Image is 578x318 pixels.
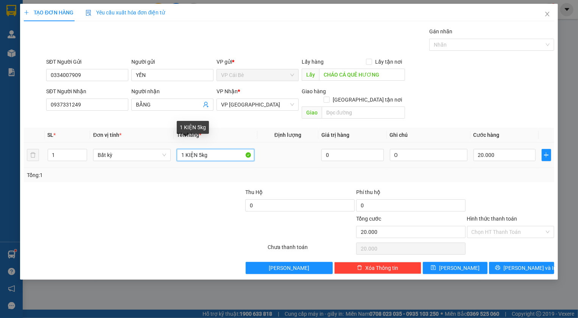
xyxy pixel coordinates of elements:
[319,69,405,81] input: Dọc đường
[542,149,551,161] button: plus
[302,59,324,65] span: Lấy hàng
[537,4,558,25] button: Close
[542,152,550,158] span: plus
[322,107,405,119] input: Dọc đường
[131,58,213,66] div: Người gửi
[302,88,326,94] span: Giao hàng
[48,132,54,138] span: SL
[431,265,436,271] span: save
[46,87,128,96] div: SĐT Người Nhận
[365,264,398,272] span: Xóa Thông tin
[217,58,299,66] div: VP gửi
[334,262,421,274] button: deleteXóa Thông tin
[177,121,209,134] div: 1 KIỆN 5kg
[356,216,381,222] span: Tổng cước
[27,149,39,161] button: delete
[429,28,452,34] label: Gán nhãn
[86,9,165,16] span: Yêu cầu xuất hóa đơn điện tử
[27,171,223,179] div: Tổng: 1
[474,132,500,138] span: Cước hàng
[372,58,405,66] span: Lấy tận nơi
[177,149,254,161] input: VD: Bàn, Ghế
[390,149,467,161] input: Ghi Chú
[302,107,322,119] span: Giao
[267,243,355,256] div: Chưa thanh toán
[467,216,517,222] label: Hình thức thanh toán
[46,58,128,66] div: SĐT Người Gửi
[321,132,349,138] span: Giá trị hàng
[245,189,263,195] span: Thu Hộ
[24,10,29,15] span: plus
[221,69,294,81] span: VP Cái Bè
[98,149,166,161] span: Bất kỳ
[489,262,554,274] button: printer[PERSON_NAME] và In
[503,264,556,272] span: [PERSON_NAME] và In
[423,262,488,274] button: save[PERSON_NAME]
[86,10,92,16] img: icon
[321,149,384,161] input: 0
[495,265,500,271] span: printer
[269,264,309,272] span: [PERSON_NAME]
[330,96,405,104] span: [GEOGRAPHIC_DATA] tận nơi
[246,262,333,274] button: [PERSON_NAME]
[387,128,471,143] th: Ghi chú
[357,265,362,271] span: delete
[93,132,122,138] span: Đơn vị tính
[302,69,319,81] span: Lấy
[24,9,73,16] span: TẠO ĐƠN HÀNG
[221,99,294,110] span: VP Sài Gòn
[203,102,209,108] span: user-add
[274,132,301,138] span: Định lượng
[356,188,466,199] div: Phí thu hộ
[131,87,213,96] div: Người nhận
[544,11,550,17] span: close
[217,88,238,94] span: VP Nhận
[439,264,480,272] span: [PERSON_NAME]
